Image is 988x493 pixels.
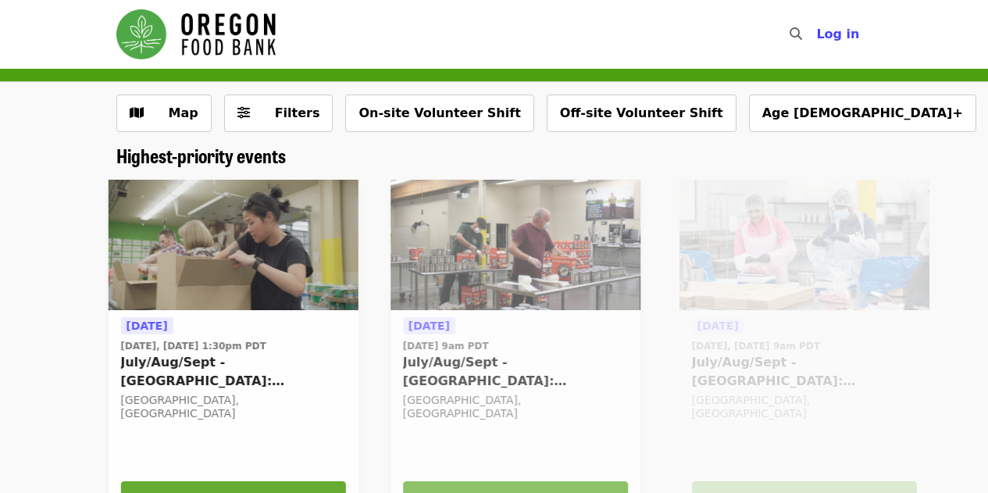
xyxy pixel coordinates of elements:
span: July/Aug/Sept - [GEOGRAPHIC_DATA]: Repack/Sort (age [DEMOGRAPHIC_DATA]+) [692,353,917,391]
div: [GEOGRAPHIC_DATA], [GEOGRAPHIC_DATA] [120,394,345,420]
span: Filters [275,105,320,120]
button: Show map view [116,95,212,132]
time: [DATE], [DATE] 9am PDT [692,339,820,353]
input: Search [811,16,824,53]
a: Highest-priority events [116,145,286,167]
div: Highest-priority events [104,145,885,167]
img: July/Aug/Sept - Portland: Repack/Sort (age 16+) organized by Oregon Food Bank [391,180,640,311]
span: Log in [816,27,859,41]
span: July/Aug/Sept - [GEOGRAPHIC_DATA]: Repack/Sort (age [DEMOGRAPHIC_DATA]+) [120,353,345,391]
i: search icon [790,27,802,41]
i: sliders-h icon [237,105,250,120]
div: [GEOGRAPHIC_DATA], [GEOGRAPHIC_DATA] [692,394,917,420]
span: [DATE] [697,320,739,332]
img: July/Aug/Sept - Beaverton: Repack/Sort (age 10+) organized by Oregon Food Bank [679,180,929,311]
span: Map [169,105,198,120]
span: [DATE] [126,320,167,332]
span: Highest-priority events [116,141,286,169]
img: Oregon Food Bank - Home [116,9,276,59]
time: [DATE] 9am PDT [403,339,489,353]
time: [DATE], [DATE] 1:30pm PDT [120,339,266,353]
button: Filters (0 selected) [224,95,333,132]
button: Log in [804,19,872,50]
i: map icon [130,105,144,120]
button: On-site Volunteer Shift [345,95,533,132]
div: [GEOGRAPHIC_DATA], [GEOGRAPHIC_DATA] [403,394,628,420]
span: July/Aug/Sept - [GEOGRAPHIC_DATA]: Repack/Sort (age [DEMOGRAPHIC_DATA]+) [403,353,628,391]
img: July/Aug/Sept - Portland: Repack/Sort (age 8+) organized by Oregon Food Bank [108,180,358,311]
button: Off-site Volunteer Shift [547,95,737,132]
button: Age [DEMOGRAPHIC_DATA]+ [749,95,976,132]
span: [DATE] [408,320,450,332]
